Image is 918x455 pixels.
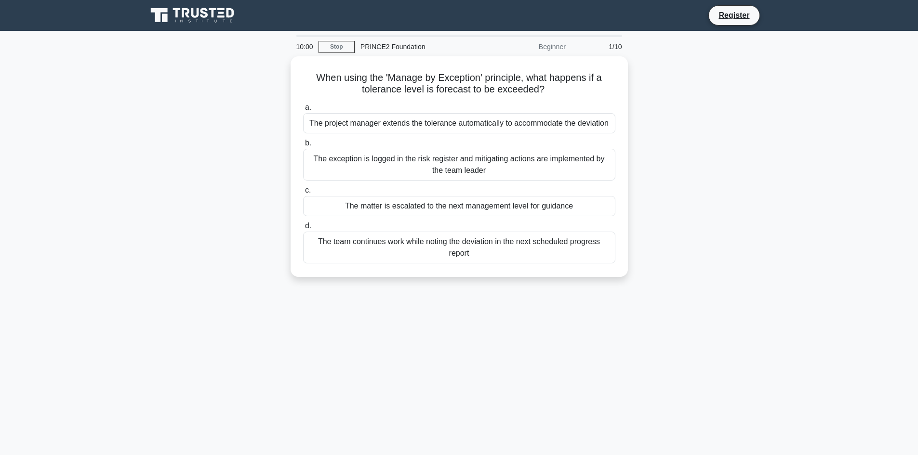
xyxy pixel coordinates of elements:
[305,186,311,194] span: c.
[305,103,311,111] span: a.
[291,37,319,56] div: 10:00
[487,37,572,56] div: Beginner
[303,232,615,263] div: The team continues work while noting the deviation in the next scheduled progress report
[302,72,616,96] h5: When using the 'Manage by Exception' principle, what happens if a tolerance level is forecast to ...
[303,113,615,133] div: The project manager extends the tolerance automatically to accommodate the deviation
[303,196,615,216] div: The matter is escalated to the next management level for guidance
[303,149,615,181] div: The exception is logged in the risk register and mitigating actions are implemented by the team l...
[572,37,628,56] div: 1/10
[355,37,487,56] div: PRINCE2 Foundation
[319,41,355,53] a: Stop
[305,221,311,230] span: d.
[305,139,311,147] span: b.
[713,9,755,21] a: Register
